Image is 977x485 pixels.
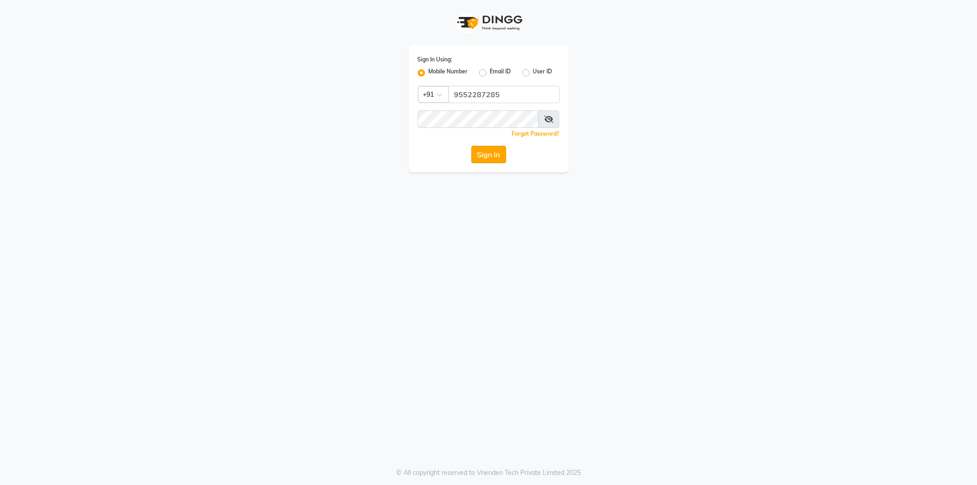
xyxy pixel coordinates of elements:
label: Sign In Using: [418,55,453,64]
a: Forgot Password? [512,130,560,137]
label: User ID [533,67,552,78]
button: Sign In [471,146,506,163]
input: Username [448,86,560,103]
label: Mobile Number [429,67,468,78]
img: logo1.svg [452,9,525,36]
label: Email ID [490,67,511,78]
input: Username [418,110,539,128]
